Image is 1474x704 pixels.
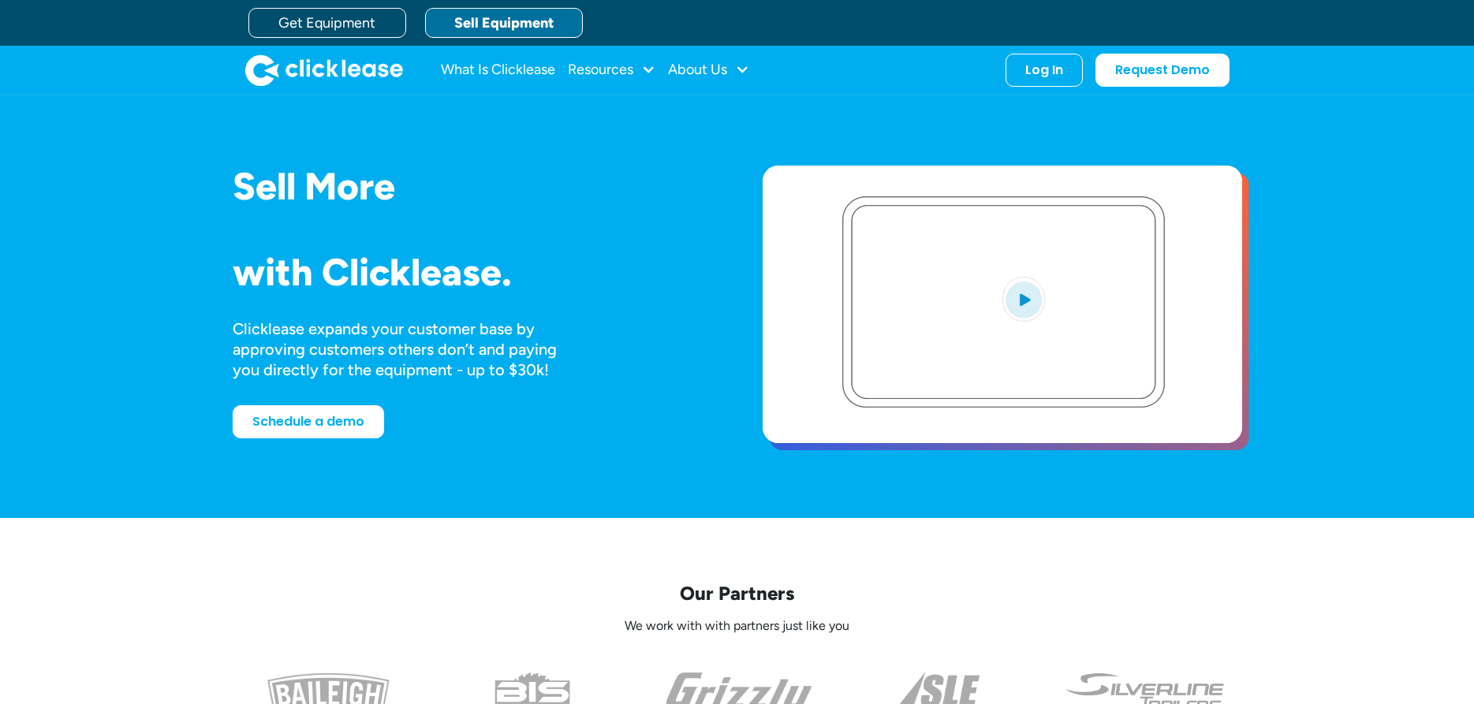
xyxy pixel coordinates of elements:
div: About Us [668,54,749,86]
a: open lightbox [763,166,1242,443]
div: Clicklease expands your customer base by approving customers others don’t and paying you directly... [233,318,586,380]
a: home [245,54,403,86]
p: We work with with partners just like you [233,618,1242,635]
img: Clicklease logo [245,54,403,86]
a: Schedule a demo [233,405,384,438]
div: Log In [1025,62,1063,78]
a: Request Demo [1095,54,1230,87]
h1: Sell More [233,166,712,207]
img: Blue play button logo on a light blue circular background [1002,277,1045,321]
a: What Is Clicklease [441,54,555,86]
p: Our Partners [233,581,1242,605]
div: Resources [568,54,655,86]
h1: with Clicklease. [233,251,712,293]
a: Get Equipment [248,8,406,38]
a: Sell Equipment [425,8,583,38]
